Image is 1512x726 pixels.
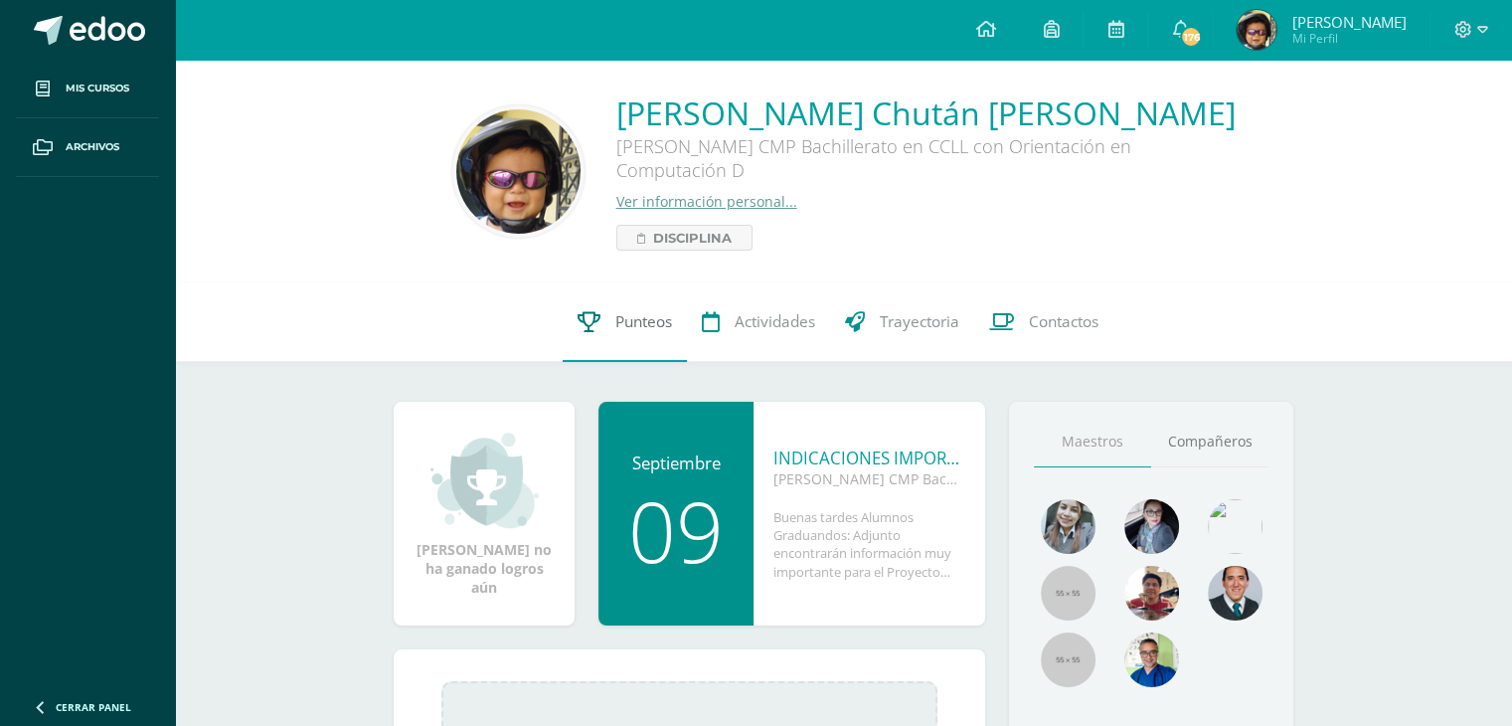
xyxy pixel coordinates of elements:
span: [PERSON_NAME] [1291,12,1406,32]
span: Archivos [66,139,119,155]
div: [PERSON_NAME] CMP Bachillerato en CCLL con Orientación en Computación D [616,134,1213,192]
div: [PERSON_NAME] CMP Bachillerato en CCLL con Orientación en Computación [773,469,965,488]
a: Archivos [16,118,159,177]
a: [PERSON_NAME] Chután [PERSON_NAME] [616,91,1236,134]
span: Disciplina [653,226,732,250]
img: 10741f48bcca31577cbcd80b61dad2f3.png [1124,633,1179,687]
div: Buenas tardes Alumnos Graduandos: Adjunto encontrarán información muy importante para el Proyecto... [773,508,965,581]
a: Disciplina [616,225,753,251]
span: Cerrar panel [56,700,131,714]
a: Punteos [563,282,687,362]
span: Actividades [735,311,815,332]
img: 55x55 [1041,633,1095,687]
a: Maestros [1034,417,1151,467]
img: e696eff172be12750f06bbc3c14f1068.png [1237,10,1276,50]
a: Ver información personal... [616,192,797,211]
div: 09 [618,489,734,573]
a: Actividades [687,282,830,362]
span: Trayectoria [880,311,959,332]
img: b8baad08a0802a54ee139394226d2cf3.png [1124,499,1179,554]
img: achievement_small.png [430,431,539,530]
img: c25c8a4a46aeab7e345bf0f34826bacf.png [1208,499,1262,554]
img: 11152eb22ca3048aebc25a5ecf6973a7.png [1124,566,1179,621]
span: 176 [1180,26,1202,48]
span: Punteos [615,311,672,332]
img: 5836618f9a35ff75e848388b40546530.png [456,109,581,234]
img: 45bd7986b8947ad7e5894cbc9b781108.png [1041,499,1095,554]
a: Mis cursos [16,60,159,118]
div: [PERSON_NAME] no ha ganado logros aún [414,431,555,597]
div: INDICACIONES IMPORTANTES PRÁCTICA SUPERVISADA [773,447,965,469]
div: Septiembre [618,452,734,474]
img: eec80b72a0218df6e1b0c014193c2b59.png [1208,566,1262,621]
a: Contactos [974,282,1113,362]
span: Mis cursos [66,81,129,96]
a: Trayectoria [830,282,974,362]
span: Mi Perfil [1291,30,1406,47]
a: Compañeros [1151,417,1268,467]
img: 55x55 [1041,566,1095,621]
span: Contactos [1029,311,1098,332]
